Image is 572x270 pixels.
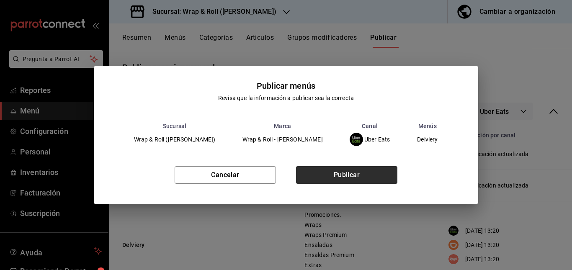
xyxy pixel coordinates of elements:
div: Revisa que la información a publicar sea la correcta [218,94,354,103]
th: Sucursal [121,123,229,129]
button: Publicar [296,166,397,184]
td: Wrap & Roll - [PERSON_NAME] [229,129,336,149]
th: Menús [403,123,451,129]
div: Publicar menús [257,80,315,92]
th: Marca [229,123,336,129]
td: Wrap & Roll ([PERSON_NAME]) [121,129,229,149]
div: Uber Eats [350,133,390,146]
span: Delviery [417,136,438,142]
button: Cancelar [175,166,276,184]
th: Canal [336,123,404,129]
